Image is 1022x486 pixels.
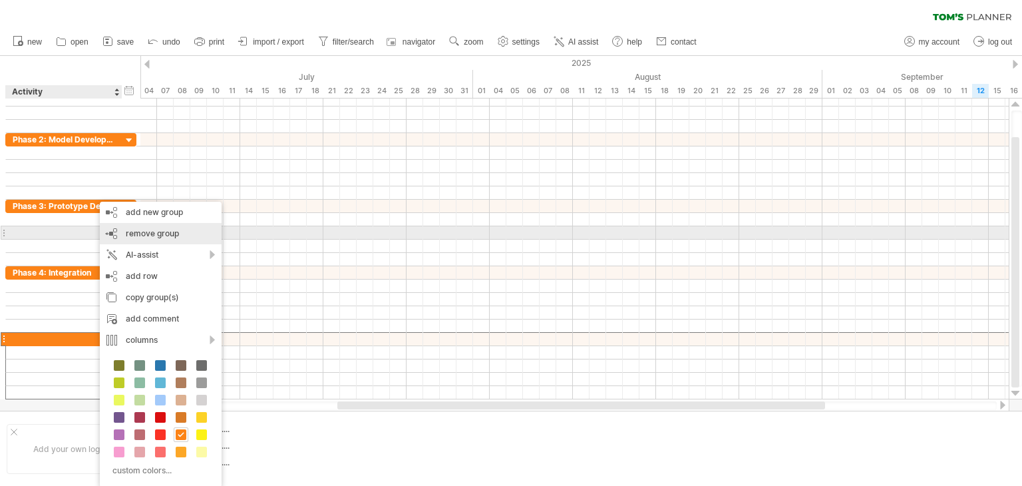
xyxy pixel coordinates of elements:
[90,70,473,84] div: July 2025
[222,440,333,451] div: ....
[357,84,373,98] div: Wednesday, 23 July 2025
[240,84,257,98] div: Monday, 14 July 2025
[53,33,92,51] a: open
[609,33,646,51] a: help
[568,37,598,47] span: AI assist
[901,33,963,51] a: my account
[207,84,224,98] div: Thursday, 10 July 2025
[340,84,357,98] div: Tuesday, 22 July 2025
[315,33,378,51] a: filter/search
[257,84,273,98] div: Tuesday, 15 July 2025
[671,37,697,47] span: contact
[653,33,701,51] a: contact
[106,461,211,479] div: custom colors...
[323,84,340,98] div: Monday, 21 July 2025
[222,457,333,468] div: ....
[100,308,222,330] div: add comment
[789,84,806,98] div: Thursday, 28 August 2025
[446,33,487,51] a: zoom
[162,37,180,47] span: undo
[512,37,540,47] span: settings
[333,37,374,47] span: filter/search
[13,200,115,212] div: Phase 3: Prototype Designing
[222,423,333,435] div: ....
[627,37,642,47] span: help
[253,37,304,47] span: import / export
[12,85,114,99] div: Activity
[140,84,157,98] div: Friday, 4 July 2025
[27,37,42,47] span: new
[573,84,590,98] div: Monday, 11 August 2025
[13,266,115,279] div: Phase 4: Integration
[955,84,972,98] div: Thursday, 11 September 2025
[922,84,939,98] div: Tuesday, 9 September 2025
[656,84,673,98] div: Monday, 18 August 2025
[806,84,822,98] div: Friday, 29 August 2025
[174,84,190,98] div: Tuesday, 8 July 2025
[673,84,689,98] div: Tuesday, 19 August 2025
[100,244,222,266] div: AI-assist
[390,84,407,98] div: Friday, 25 July 2025
[9,33,46,51] a: new
[550,33,602,51] a: AI assist
[856,84,872,98] div: Wednesday, 3 September 2025
[157,84,174,98] div: Monday, 7 July 2025
[100,266,222,287] div: add row
[290,84,307,98] div: Thursday, 17 July 2025
[100,330,222,351] div: columns
[739,84,756,98] div: Monday, 25 August 2025
[464,37,483,47] span: zoom
[7,424,131,474] div: Add your own logo
[209,37,224,47] span: print
[839,84,856,98] div: Tuesday, 2 September 2025
[590,84,606,98] div: Tuesday, 12 August 2025
[273,84,290,98] div: Wednesday, 16 July 2025
[988,37,1012,47] span: log out
[872,84,889,98] div: Thursday, 4 September 2025
[970,33,1016,51] a: log out
[403,37,435,47] span: navigator
[490,84,506,98] div: Monday, 4 August 2025
[606,84,623,98] div: Wednesday, 13 August 2025
[506,84,523,98] div: Tuesday, 5 August 2025
[540,84,556,98] div: Thursday, 7 August 2025
[456,84,473,98] div: Thursday, 31 July 2025
[307,84,323,98] div: Friday, 18 July 2025
[71,37,88,47] span: open
[100,202,222,223] div: add new group
[473,70,822,84] div: August 2025
[144,33,184,51] a: undo
[639,84,656,98] div: Friday, 15 August 2025
[623,84,639,98] div: Thursday, 14 August 2025
[706,84,723,98] div: Thursday, 21 August 2025
[190,84,207,98] div: Wednesday, 9 July 2025
[117,37,134,47] span: save
[889,84,906,98] div: Friday, 5 September 2025
[473,84,490,98] div: Friday, 1 August 2025
[723,84,739,98] div: Friday, 22 August 2025
[919,37,959,47] span: my account
[689,84,706,98] div: Wednesday, 20 August 2025
[235,33,308,51] a: import / export
[972,84,989,98] div: Friday, 12 September 2025
[906,84,922,98] div: Monday, 8 September 2025
[939,84,955,98] div: Wednesday, 10 September 2025
[822,84,839,98] div: Monday, 1 September 2025
[523,84,540,98] div: Wednesday, 6 August 2025
[494,33,544,51] a: settings
[13,133,115,146] div: Phase 2: Model Development & Sensor Integration
[224,84,240,98] div: Friday, 11 July 2025
[99,33,138,51] a: save
[989,84,1005,98] div: Monday, 15 September 2025
[756,84,772,98] div: Tuesday, 26 August 2025
[556,84,573,98] div: Friday, 8 August 2025
[100,287,222,308] div: copy group(s)
[772,84,789,98] div: Wednesday, 27 August 2025
[407,84,423,98] div: Monday, 28 July 2025
[385,33,439,51] a: navigator
[423,84,440,98] div: Tuesday, 29 July 2025
[440,84,456,98] div: Wednesday, 30 July 2025
[1005,84,1022,98] div: Tuesday, 16 September 2025
[373,84,390,98] div: Thursday, 24 July 2025
[126,228,179,238] span: remove group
